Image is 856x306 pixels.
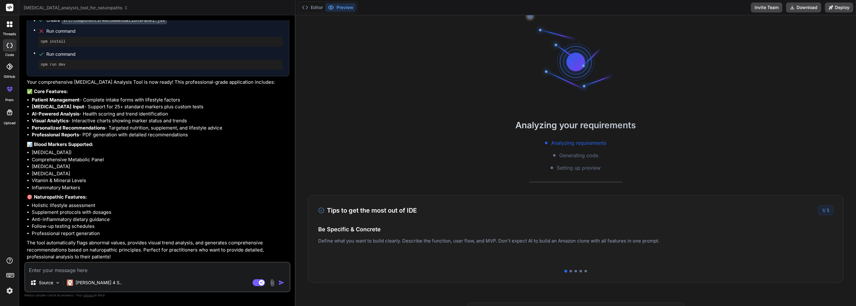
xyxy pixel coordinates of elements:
[4,120,16,126] label: Upload
[5,97,14,103] label: prem
[32,125,289,132] li: - Targeted nutrition, supplement, and lifestyle advice
[300,3,325,12] button: Editor
[32,223,289,230] li: Follow-up testing schedules
[61,17,167,24] code: src/components/RecommendationsPanel.jsx
[32,97,289,104] li: - Complete intake forms with lifestyle factors
[27,239,289,261] p: The tool automatically flags abnormal values, provides visual trend analysis, and generates compr...
[557,164,601,172] span: Setting up preview
[32,97,80,103] strong: Patient Management
[32,156,289,163] li: Comprehensive Metabolic Panel
[325,3,356,12] button: Preview
[818,205,833,215] div: /
[4,285,15,296] img: settings
[83,293,95,297] span: privacy
[32,118,68,124] strong: Visual Analytics
[27,194,87,200] strong: 🎯 Naturopathic Features:
[4,74,15,79] label: GitHub
[27,79,289,86] p: Your comprehensive [MEDICAL_DATA] Analysis Tool is now ready! This professional-grade application...
[822,208,824,213] span: 1
[32,209,289,216] li: Supplement protocols with dosages
[27,88,68,94] strong: ✅ Core Features:
[825,2,853,12] button: Deploy
[786,2,821,12] button: Download
[32,111,79,117] strong: AI-Powered Analysis
[24,5,128,11] span: [MEDICAL_DATA]_analysis_tool_for_naturopaths
[32,131,289,139] li: - PDF generation with detailed recommendations
[32,132,79,138] strong: Professional Reports
[41,62,280,67] pre: npm run dev
[32,177,289,184] li: Vitamin & Mineral Levels
[751,2,782,12] button: Invite Team
[32,111,289,118] li: - Health scoring and trend identification
[46,28,283,34] span: Run command
[32,163,289,170] li: [MEDICAL_DATA]
[41,39,280,44] pre: npm install
[39,280,53,286] p: Source
[32,230,289,237] li: Professional report generation
[32,117,289,125] li: - Interactive charts showing marker status and trends
[32,125,105,131] strong: Personalized Recommendations
[551,139,606,147] span: Analyzing requirements
[269,279,276,286] img: attachment
[32,149,289,156] li: [MEDICAL_DATA])
[278,280,285,286] img: icon
[67,280,73,286] img: Claude 4 Sonnet
[5,52,14,58] label: code
[295,119,856,132] h2: Analyzing your requirements
[32,202,289,209] li: Holistic lifestyle assessment
[827,208,829,213] span: 5
[32,103,289,111] li: - Support for 25+ standard markers plus custom tests
[559,152,598,159] span: Generating code
[46,51,283,57] span: Run command
[318,225,833,233] h4: Be Specific & Concrete
[32,184,289,191] li: Inflammatory Markers
[32,170,289,177] li: [MEDICAL_DATA]
[24,292,291,298] p: Always double-check its answers. Your in Bind
[76,280,122,286] p: [PERSON_NAME] 4 S..
[32,216,289,223] li: Anti-inflammatory dietary guidance
[32,104,84,110] strong: [MEDICAL_DATA] Input
[318,206,417,215] h3: Tips to get the most out of IDE
[55,280,60,285] img: Pick Models
[3,31,16,37] label: threads
[46,17,167,24] div: Create
[27,141,93,147] strong: 📊 Blood Markers Supported:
